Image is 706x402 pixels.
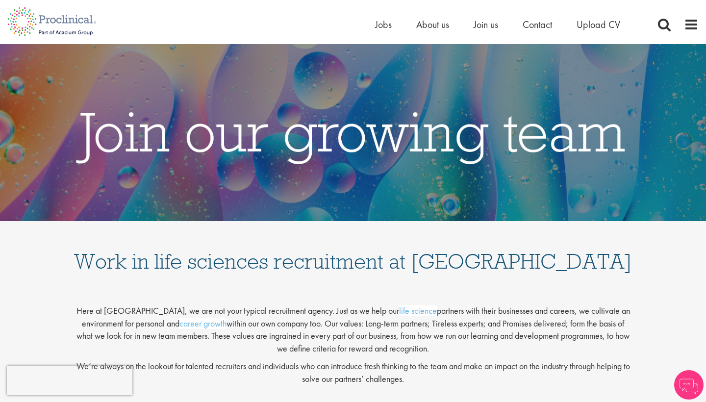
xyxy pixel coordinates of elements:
[74,360,632,385] p: We’re always on the lookout for talented recruiters and individuals who can introduce fresh think...
[474,18,498,31] a: Join us
[577,18,620,31] a: Upload CV
[674,370,704,400] img: Chatbot
[375,18,392,31] a: Jobs
[523,18,552,31] a: Contact
[7,366,132,395] iframe: reCAPTCHA
[416,18,449,31] a: About us
[74,231,632,272] h1: Work in life sciences recruitment at [GEOGRAPHIC_DATA]
[399,305,437,316] a: life science
[179,318,227,329] a: career growth
[74,297,632,355] p: Here at [GEOGRAPHIC_DATA], we are not your typical recruitment agency. Just as we help our partne...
